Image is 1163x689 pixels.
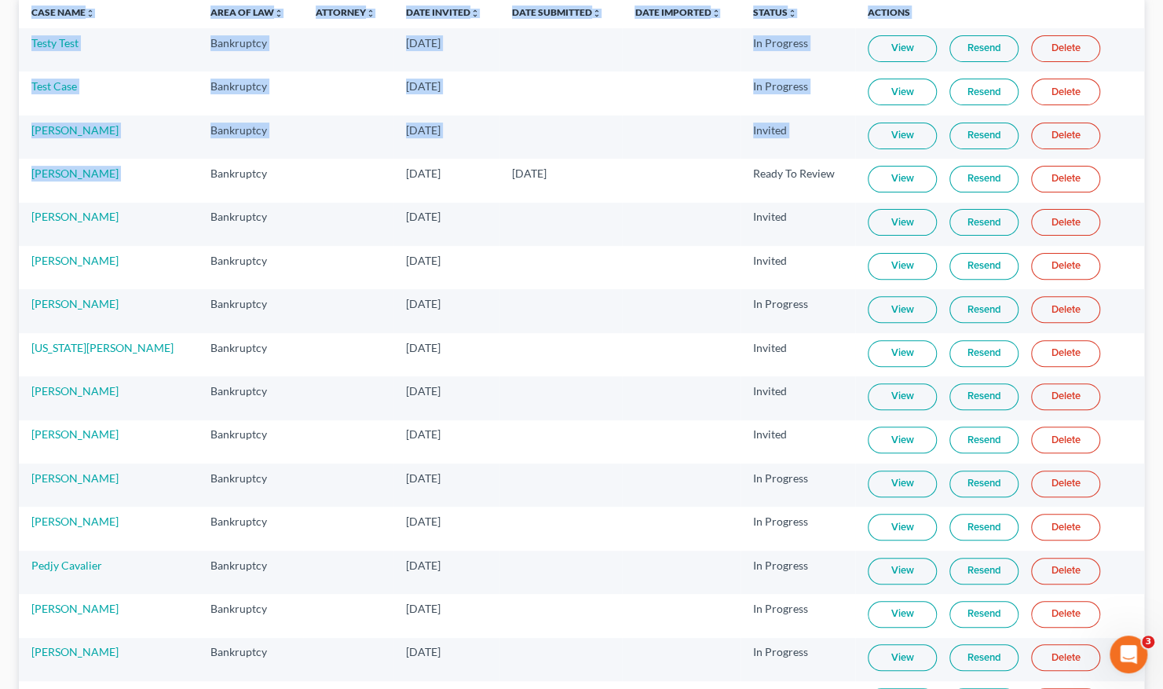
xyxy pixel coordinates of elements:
a: Delete [1031,644,1100,671]
a: Resend [949,601,1019,628]
a: Area of Lawunfold_more [210,6,283,18]
a: Delete [1031,340,1100,367]
a: Delete [1031,427,1100,453]
a: View [868,296,937,323]
td: Bankruptcy [198,71,303,115]
a: View [868,514,937,541]
span: [DATE] [406,602,441,615]
td: Bankruptcy [198,159,303,202]
a: Delete [1031,253,1100,280]
td: In Progress [741,289,855,332]
td: Bankruptcy [198,420,303,464]
td: Invited [741,115,855,159]
span: 3 [1142,636,1154,648]
td: Invited [741,203,855,246]
td: Bankruptcy [198,115,303,159]
span: [DATE] [406,384,441,398]
span: [DATE] [406,471,441,485]
a: Date Invitedunfold_more [406,6,480,18]
i: unfold_more [711,9,720,18]
td: Invited [741,333,855,376]
a: View [868,427,937,453]
a: [US_STATE][PERSON_NAME] [31,341,174,354]
a: View [868,123,937,149]
a: [PERSON_NAME] [31,254,119,267]
a: Statusunfold_more [753,6,797,18]
a: Resend [949,644,1019,671]
a: Delete [1031,123,1100,149]
a: View [868,558,937,585]
span: [DATE] [512,167,547,180]
i: unfold_more [366,9,375,18]
a: View [868,340,937,367]
td: Bankruptcy [198,464,303,507]
i: unfold_more [86,9,95,18]
a: Resend [949,79,1019,105]
a: Delete [1031,514,1100,541]
i: unfold_more [592,9,602,18]
a: [PERSON_NAME] [31,515,119,528]
iframe: Intercom live chat [1110,636,1147,673]
a: View [868,35,937,62]
a: [PERSON_NAME] [31,602,119,615]
td: In Progress [741,594,855,637]
a: [PERSON_NAME] [31,123,119,137]
a: Resend [949,514,1019,541]
a: Delete [1031,471,1100,497]
td: In Progress [741,464,855,507]
a: Date Submittedunfold_more [512,6,602,18]
a: Case Nameunfold_more [31,6,95,18]
a: Resend [949,296,1019,323]
a: Resend [949,340,1019,367]
td: Invited [741,376,855,420]
span: [DATE] [406,123,441,137]
a: Pedjy Cavalier [31,559,102,572]
td: Bankruptcy [198,203,303,246]
span: [DATE] [406,559,441,572]
td: In Progress [741,71,855,115]
a: [PERSON_NAME] [31,167,119,180]
span: [DATE] [406,254,441,267]
a: Resend [949,558,1019,585]
td: In Progress [741,638,855,681]
a: Resend [949,427,1019,453]
td: Bankruptcy [198,551,303,594]
span: [DATE] [406,515,441,528]
a: Delete [1031,209,1100,236]
a: [PERSON_NAME] [31,384,119,398]
a: Resend [949,123,1019,149]
td: Bankruptcy [198,28,303,71]
span: [DATE] [406,167,441,180]
td: Bankruptcy [198,638,303,681]
a: View [868,471,937,497]
a: Test Case [31,79,77,93]
span: [DATE] [406,341,441,354]
td: Invited [741,246,855,289]
span: [DATE] [406,645,441,658]
td: In Progress [741,507,855,550]
a: Resend [949,383,1019,410]
td: Bankruptcy [198,246,303,289]
a: Attorneyunfold_more [316,6,375,18]
a: Delete [1031,601,1100,628]
a: Delete [1031,166,1100,192]
a: View [868,209,937,236]
a: Resend [949,209,1019,236]
td: Bankruptcy [198,507,303,550]
a: [PERSON_NAME] [31,210,119,223]
a: Delete [1031,35,1100,62]
i: unfold_more [470,9,480,18]
span: [DATE] [406,79,441,93]
td: Bankruptcy [198,376,303,420]
span: [DATE] [406,36,441,49]
a: View [868,383,937,410]
a: Resend [949,253,1019,280]
a: [PERSON_NAME] [31,427,119,441]
a: View [868,166,937,192]
a: Delete [1031,296,1100,323]
i: unfold_more [788,9,797,18]
span: [DATE] [406,427,441,441]
a: [PERSON_NAME] [31,645,119,658]
a: View [868,79,937,105]
td: Ready To Review [741,159,855,202]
